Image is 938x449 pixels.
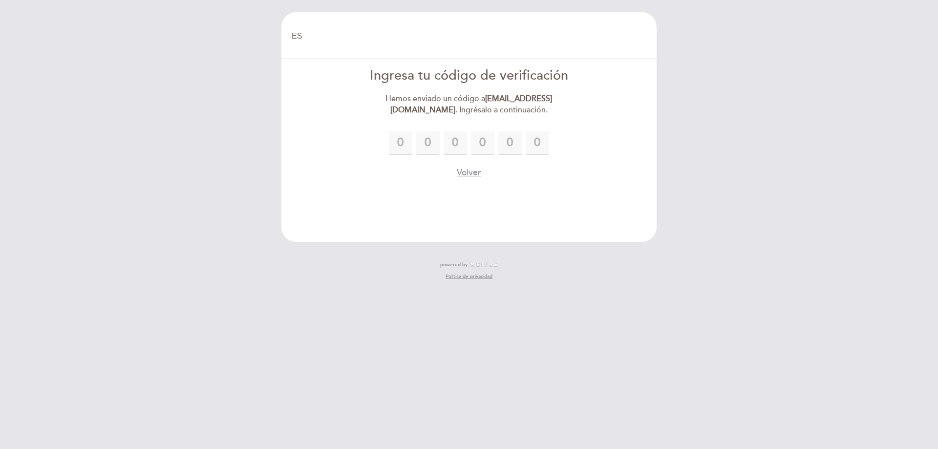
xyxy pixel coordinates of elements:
a: Política de privacidad [446,273,492,280]
input: 0 [471,131,494,155]
input: 0 [444,131,467,155]
input: 0 [526,131,549,155]
input: 0 [389,131,412,155]
div: Ingresa tu código de verificación [357,66,581,86]
span: powered by [440,261,468,268]
button: Volver [457,167,481,179]
strong: [EMAIL_ADDRESS][DOMAIN_NAME] [390,94,553,115]
a: powered by [440,261,498,268]
img: MEITRE [470,262,498,267]
input: 0 [416,131,440,155]
input: 0 [498,131,522,155]
div: Hemos enviado un código a . Ingrésalo a continuación. [357,93,581,116]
